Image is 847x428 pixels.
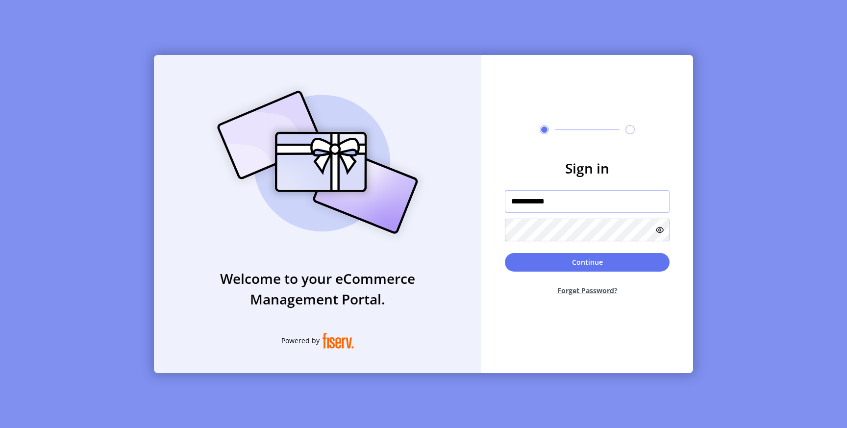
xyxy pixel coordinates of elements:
img: card_Illustration.svg [202,80,433,245]
h3: Welcome to your eCommerce Management Portal. [154,268,481,309]
button: Continue [505,253,670,272]
h3: Sign in [505,158,670,178]
span: Powered by [281,335,320,346]
button: Forget Password? [505,277,670,303]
